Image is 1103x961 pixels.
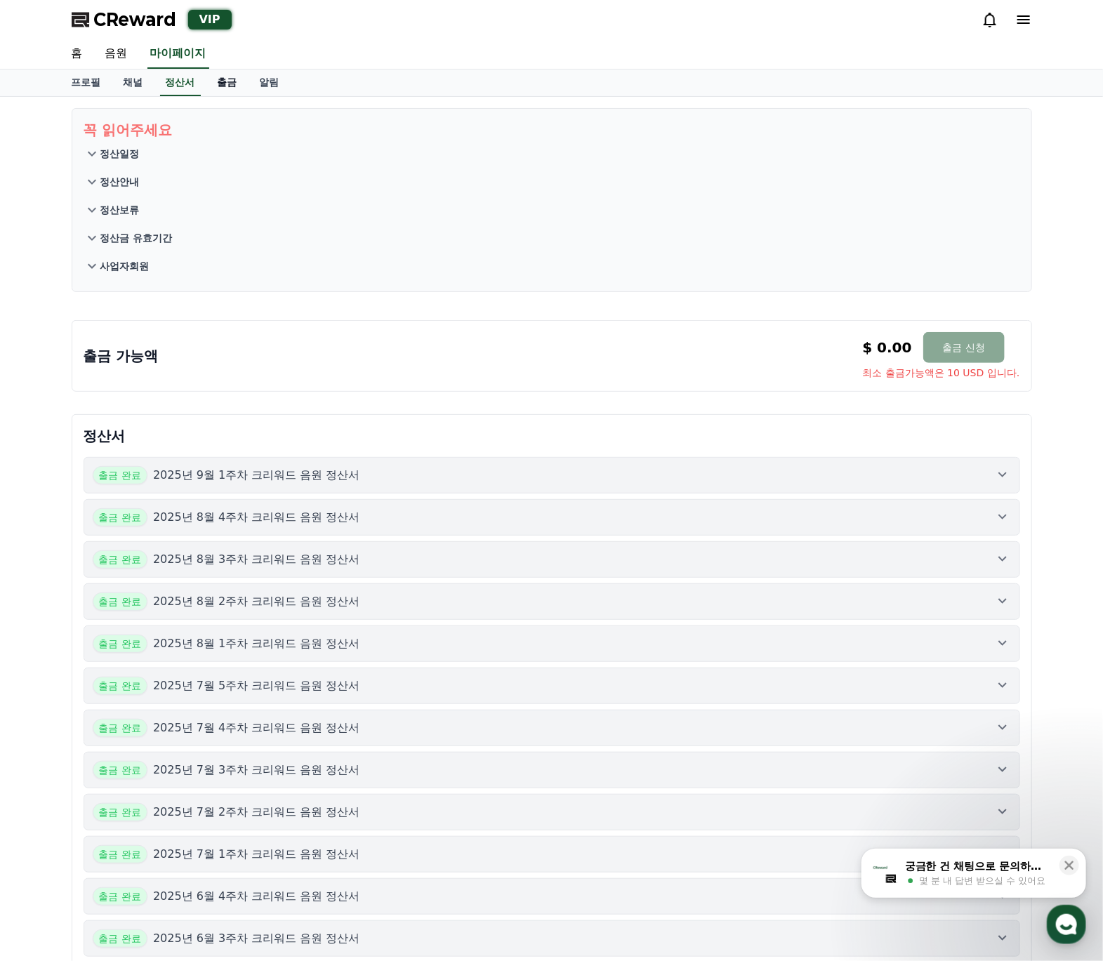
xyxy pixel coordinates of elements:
[153,593,360,610] p: 2025년 8월 2주차 크리워드 음원 정산서
[93,550,147,569] span: 출금 완료
[181,445,270,480] a: 설정
[93,761,147,779] span: 출금 완료
[100,147,140,161] p: 정산일정
[206,69,249,96] a: 출금
[84,120,1020,140] p: 꼭 읽어주세요
[153,804,360,821] p: 2025년 7월 2주차 크리워드 음원 정산서
[84,346,159,366] p: 출금 가능액
[72,8,177,31] a: CReward
[153,846,360,863] p: 2025년 7월 1주차 크리워드 음원 정산서
[84,668,1020,704] button: 출금 완료 2025년 7월 5주차 크리워드 음원 정산서
[84,426,1020,446] p: 정산서
[188,10,232,29] div: VIP
[84,878,1020,915] button: 출금 완료 2025년 6월 4주차 크리워드 음원 정산서
[153,930,360,947] p: 2025년 6월 3주차 크리워드 음원 정산서
[84,168,1020,196] button: 정산안내
[100,203,140,217] p: 정산보류
[84,583,1020,620] button: 출금 완료 2025년 8월 2주차 크리워드 음원 정산서
[93,803,147,821] span: 출금 완료
[153,467,360,484] p: 2025년 9월 1주차 크리워드 음원 정산서
[153,720,360,736] p: 2025년 7월 4주차 크리워드 음원 정산서
[863,338,912,357] p: $ 0.00
[153,888,360,905] p: 2025년 6월 4주차 크리워드 음원 정산서
[100,231,173,245] p: 정산금 유효기간
[84,457,1020,493] button: 출금 완료 2025년 9월 1주차 크리워드 음원 정산서
[93,845,147,863] span: 출금 완료
[84,920,1020,957] button: 출금 완료 2025년 6월 3주차 크리워드 음원 정산서
[94,39,139,69] a: 음원
[93,508,147,526] span: 출금 완료
[153,635,360,652] p: 2025년 8월 1주차 크리워드 음원 정산서
[84,252,1020,280] button: 사업자회원
[44,466,53,477] span: 홈
[147,39,209,69] a: 마이페이지
[93,445,181,480] a: 대화
[84,140,1020,168] button: 정산일정
[153,762,360,778] p: 2025년 7월 3주차 크리워드 음원 정산서
[84,752,1020,788] button: 출금 완료 2025년 7월 3주차 크리워드 음원 정산서
[84,836,1020,873] button: 출금 완료 2025년 7월 1주차 크리워드 음원 정산서
[84,224,1020,252] button: 정산금 유효기간
[93,887,147,906] span: 출금 완료
[84,541,1020,578] button: 출금 완료 2025년 8월 3주차 크리워드 음원 정산서
[60,39,94,69] a: 홈
[153,509,360,526] p: 2025년 8월 4주차 크리워드 음원 정산서
[100,175,140,189] p: 정산안내
[93,592,147,611] span: 출금 완료
[84,499,1020,536] button: 출금 완료 2025년 8월 4주차 크리워드 음원 정산서
[93,719,147,737] span: 출금 완료
[923,332,1005,363] button: 출금 신청
[4,445,93,480] a: 홈
[84,794,1020,830] button: 출금 완료 2025년 7월 2주차 크리워드 음원 정산서
[84,196,1020,224] button: 정산보류
[153,551,360,568] p: 2025년 8월 3주차 크리워드 음원 정산서
[160,69,201,96] a: 정산서
[93,929,147,948] span: 출금 완료
[93,635,147,653] span: 출금 완료
[94,8,177,31] span: CReward
[100,259,150,273] p: 사업자회원
[249,69,291,96] a: 알림
[93,677,147,695] span: 출금 완료
[60,69,112,96] a: 프로필
[93,466,147,484] span: 출금 완료
[863,366,1020,380] span: 최소 출금가능액은 10 USD 입니다.
[84,710,1020,746] button: 출금 완료 2025년 7월 4주차 크리워드 음원 정산서
[128,467,145,478] span: 대화
[112,69,154,96] a: 채널
[217,466,234,477] span: 설정
[84,625,1020,662] button: 출금 완료 2025년 8월 1주차 크리워드 음원 정산서
[153,677,360,694] p: 2025년 7월 5주차 크리워드 음원 정산서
